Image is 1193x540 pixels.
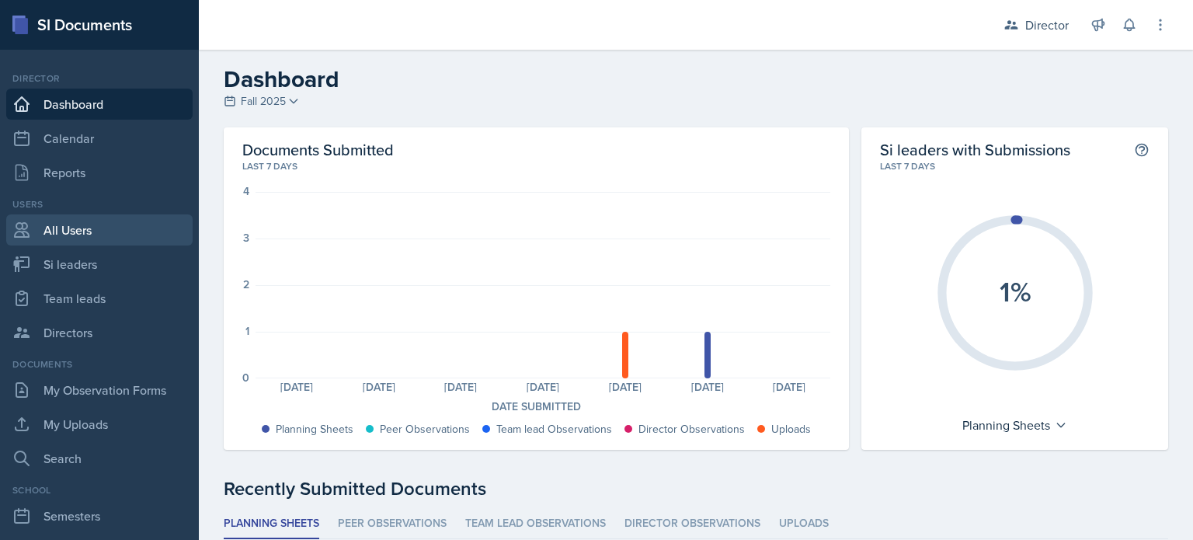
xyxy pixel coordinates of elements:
div: School [6,483,193,497]
a: Team leads [6,283,193,314]
h2: Documents Submitted [242,140,830,159]
div: Team lead Observations [496,421,612,437]
a: Dashboard [6,89,193,120]
a: Search [6,443,193,474]
div: 0 [242,372,249,383]
a: My Uploads [6,409,193,440]
div: [DATE] [666,381,749,392]
a: All Users [6,214,193,246]
div: [DATE] [502,381,584,392]
li: Team lead Observations [465,509,606,539]
a: Si leaders [6,249,193,280]
div: Peer Observations [380,421,470,437]
div: [DATE] [256,381,338,392]
div: Recently Submitted Documents [224,475,1168,503]
text: 1% [999,271,1031,312]
h2: Si leaders with Submissions [880,140,1070,159]
li: Planning Sheets [224,509,319,539]
span: Fall 2025 [241,93,286,110]
div: Planning Sheets [955,413,1075,437]
a: Reports [6,157,193,188]
div: Last 7 days [242,159,830,173]
a: My Observation Forms [6,375,193,406]
div: 2 [243,279,249,290]
li: Director Observations [624,509,760,539]
a: Directors [6,317,193,348]
div: [DATE] [420,381,503,392]
div: 3 [243,232,249,243]
div: 4 [243,186,249,197]
div: Director [1025,16,1069,34]
div: Users [6,197,193,211]
li: Peer Observations [338,509,447,539]
div: [DATE] [338,381,420,392]
div: Director Observations [638,421,745,437]
div: Director [6,71,193,85]
li: Uploads [779,509,829,539]
div: Date Submitted [242,399,830,415]
div: Documents [6,357,193,371]
h2: Dashboard [224,65,1168,93]
div: [DATE] [584,381,666,392]
div: Uploads [771,421,811,437]
a: Calendar [6,123,193,154]
div: Last 7 days [880,159,1150,173]
div: 1 [245,326,249,336]
div: [DATE] [749,381,831,392]
a: Semesters [6,500,193,531]
div: Planning Sheets [276,421,353,437]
